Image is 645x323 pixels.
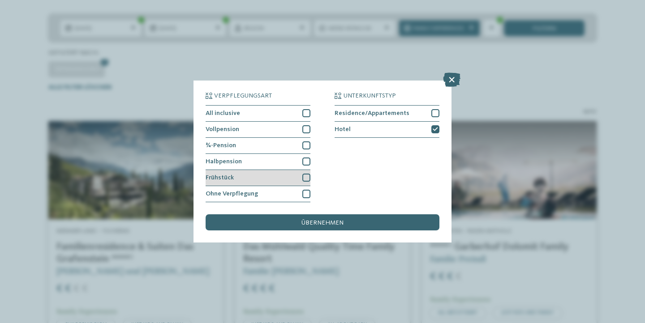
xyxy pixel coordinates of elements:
span: Halbpension [206,158,242,165]
span: ¾-Pension [206,142,236,149]
span: All inclusive [206,110,240,116]
span: Verpflegungsart [214,93,272,99]
span: übernehmen [301,220,344,226]
span: Ohne Verpflegung [206,191,258,197]
span: Residence/Appartements [335,110,409,116]
span: Hotel [335,126,351,132]
span: Frühstück [206,174,234,181]
span: Vollpension [206,126,239,132]
span: Unterkunftstyp [344,93,396,99]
